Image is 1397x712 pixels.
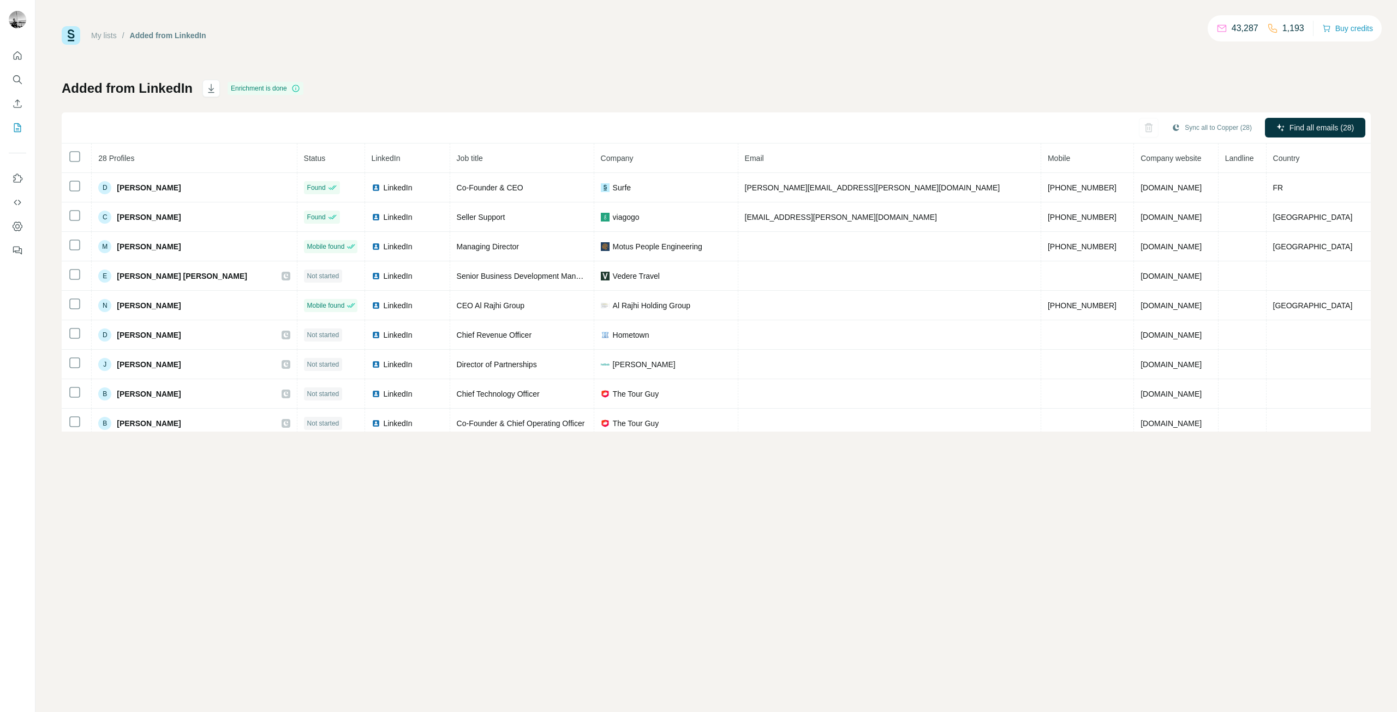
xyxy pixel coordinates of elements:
span: [GEOGRAPHIC_DATA] [1273,301,1353,310]
span: LinkedIn [384,388,413,399]
img: company-logo [601,213,610,222]
span: [PERSON_NAME] [117,418,181,429]
span: Director of Partnerships [457,360,537,369]
div: D [98,328,111,342]
span: [GEOGRAPHIC_DATA] [1273,242,1353,251]
span: [DOMAIN_NAME] [1141,419,1202,428]
span: Chief Technology Officer [457,390,540,398]
div: E [98,270,111,283]
span: [PHONE_NUMBER] [1048,213,1117,222]
img: company-logo [601,390,610,398]
span: Mobile [1048,154,1070,163]
span: FR [1273,183,1283,192]
span: [DOMAIN_NAME] [1141,213,1202,222]
span: [GEOGRAPHIC_DATA] [1273,213,1353,222]
img: LinkedIn logo [372,301,380,310]
span: [PERSON_NAME] [117,182,181,193]
img: company-logo [601,242,610,251]
span: Vedere Travel [613,271,660,282]
span: Al Rajhi Holding Group [613,300,690,311]
span: [DOMAIN_NAME] [1141,331,1202,339]
span: Country [1273,154,1300,163]
span: LinkedIn [384,271,413,282]
span: Chief Revenue Officer [457,331,532,339]
span: Status [304,154,326,163]
span: Job title [457,154,483,163]
span: [DOMAIN_NAME] [1141,272,1202,280]
span: [PERSON_NAME] [PERSON_NAME] [117,271,247,282]
span: LinkedIn [384,418,413,429]
span: Found [307,183,326,193]
span: [DOMAIN_NAME] [1141,183,1202,192]
img: LinkedIn logo [372,183,380,192]
button: Use Surfe API [9,193,26,212]
span: 28 Profiles [98,154,134,163]
p: 43,287 [1232,22,1258,35]
button: Quick start [9,46,26,65]
span: Mobile found [307,242,345,252]
span: Found [307,212,326,222]
div: Added from LinkedIn [130,30,206,41]
span: LinkedIn [384,330,413,340]
span: LinkedIn [384,300,413,311]
div: Enrichment is done [228,82,303,95]
img: LinkedIn logo [372,360,380,369]
span: [PERSON_NAME][EMAIL_ADDRESS][PERSON_NAME][DOMAIN_NAME] [745,183,1000,192]
div: C [98,211,111,224]
span: LinkedIn [384,182,413,193]
span: Mobile found [307,301,345,310]
img: LinkedIn logo [372,390,380,398]
span: Co-Founder & CEO [457,183,523,192]
button: Buy credits [1322,21,1373,36]
span: The Tour Guy [613,418,659,429]
span: LinkedIn [372,154,401,163]
img: LinkedIn logo [372,242,380,251]
div: B [98,417,111,430]
div: N [98,299,111,312]
span: Co-Founder & Chief Operating Officer [457,419,585,428]
span: [DOMAIN_NAME] [1141,242,1202,251]
a: My lists [91,31,117,40]
span: Company website [1141,154,1201,163]
span: [PHONE_NUMBER] [1048,301,1117,310]
div: J [98,358,111,371]
span: [DOMAIN_NAME] [1141,390,1202,398]
span: [PHONE_NUMBER] [1048,242,1117,251]
span: [PERSON_NAME] [117,212,181,223]
span: Find all emails (28) [1289,122,1354,133]
img: company-logo [601,301,610,310]
div: M [98,240,111,253]
img: Surfe Logo [62,26,80,45]
span: [PERSON_NAME] [117,359,181,370]
span: CEO Al Rajhi Group [457,301,525,310]
span: LinkedIn [384,241,413,252]
button: Find all emails (28) [1265,118,1365,137]
span: Seller Support [457,213,505,222]
span: [PERSON_NAME] [117,300,181,311]
span: [PERSON_NAME] [117,241,181,252]
div: B [98,387,111,400]
span: Managing Director [457,242,519,251]
span: Senior Business Development Manager [457,272,592,280]
img: LinkedIn logo [372,419,380,428]
span: Email [745,154,764,163]
img: company-logo [601,272,610,280]
span: LinkedIn [384,359,413,370]
span: [DOMAIN_NAME] [1141,301,1202,310]
span: Not started [307,360,339,369]
img: company-logo [601,331,610,339]
span: Company [601,154,634,163]
span: The Tour Guy [613,388,659,399]
span: Hometown [613,330,649,340]
p: 1,193 [1282,22,1304,35]
span: Not started [307,389,339,399]
span: Not started [307,330,339,340]
img: LinkedIn logo [372,272,380,280]
span: [EMAIL_ADDRESS][PERSON_NAME][DOMAIN_NAME] [745,213,937,222]
span: Not started [307,418,339,428]
h1: Added from LinkedIn [62,80,193,97]
button: Search [9,70,26,89]
img: LinkedIn logo [372,331,380,339]
span: LinkedIn [384,212,413,223]
button: Use Surfe on LinkedIn [9,169,26,188]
